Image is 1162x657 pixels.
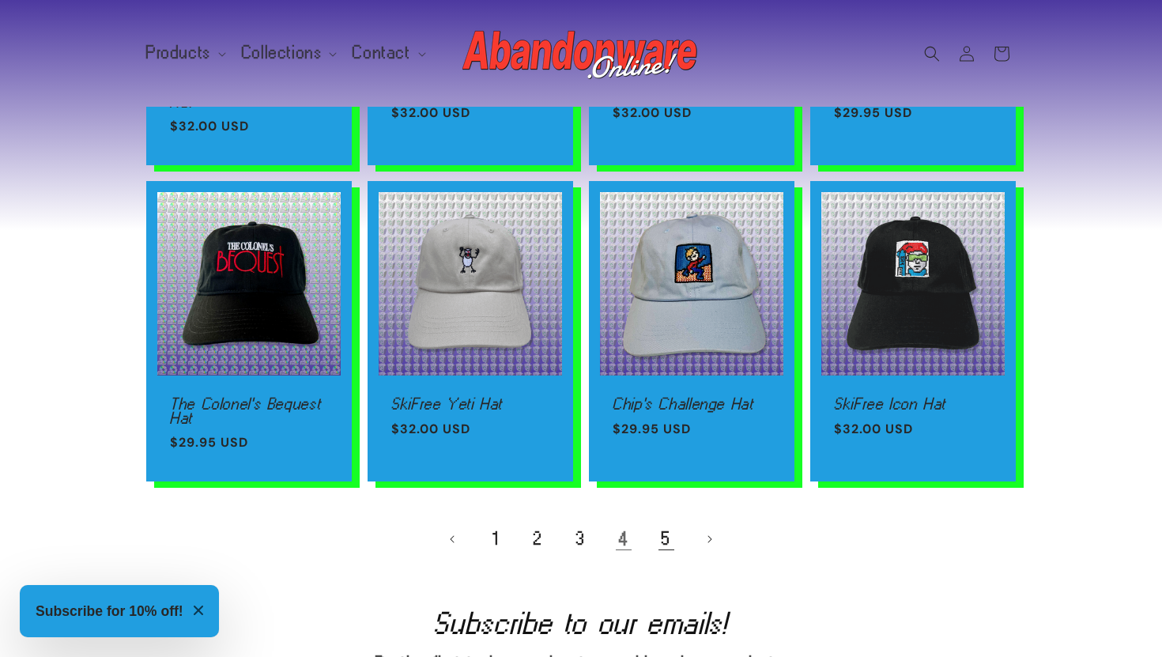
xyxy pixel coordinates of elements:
[71,610,1091,636] h2: Subscribe to our emails!
[343,36,432,70] summary: Contact
[170,81,328,108] a: Netscape Navigator Hat
[462,22,700,85] img: Abandonware
[137,36,232,70] summary: Products
[170,397,328,425] a: The Colonel's Bequest Hat
[521,522,556,557] a: Page 2
[436,522,470,557] a: Previous page
[146,522,1016,557] nav: Pagination
[478,522,513,557] a: Page 1
[232,36,344,70] summary: Collections
[834,397,992,411] a: SkiFree Icon Hat
[649,522,684,557] a: Page 5
[457,16,706,91] a: Abandonware
[606,522,641,557] a: Page 4
[915,36,949,71] summary: Search
[613,397,771,411] a: Chip's Challenge Hat
[391,397,549,411] a: SkiFree Yeti Hat
[564,522,598,557] a: Page 3
[146,46,211,60] span: Products
[353,46,410,60] span: Contact
[242,46,323,60] span: Collections
[692,522,726,557] a: Next page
